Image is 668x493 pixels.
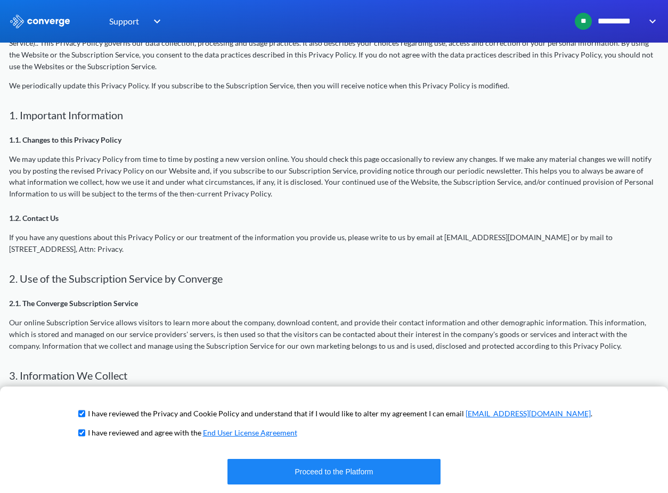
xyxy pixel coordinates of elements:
p: We periodically update this Privacy Policy. If you subscribe to the Subscription Service, then yo... [9,80,659,92]
p: 1.1. Changes to this Privacy Policy [9,134,659,146]
p: If you have any questions about this Privacy Policy or our treatment of the information you provi... [9,232,659,255]
button: Proceed to the Platform [227,459,441,484]
img: logo_ewhite.svg [9,14,71,28]
h2: 1. Important Information [9,109,659,121]
span: Support [109,14,139,28]
p: Our online Subscription Service allows visitors to learn more about the company, download content... [9,317,659,352]
a: [EMAIL_ADDRESS][DOMAIN_NAME] [466,409,591,418]
h2: 2. Use of the Subscription Service by Converge [9,272,659,285]
p: We may update this Privacy Policy from time to time by posting a new version online. You should c... [9,153,659,200]
img: downArrow.svg [642,15,659,28]
img: downArrow.svg [146,15,164,28]
p: 1.2. Contact Us [9,212,659,224]
p: I have reviewed the Privacy and Cookie Policy and understand that if I would like to alter my agr... [88,408,592,420]
a: End User License Agreement [203,428,297,437]
p: We at Converge (Octagon I/O Ltd.) are committed to protecting your privacy. This Privacy Policy a... [9,26,659,72]
p: I have reviewed and agree with the [88,427,297,439]
h2: 3. Information We Collect [9,369,659,382]
p: 2.1. The Converge Subscription Service [9,298,659,309]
